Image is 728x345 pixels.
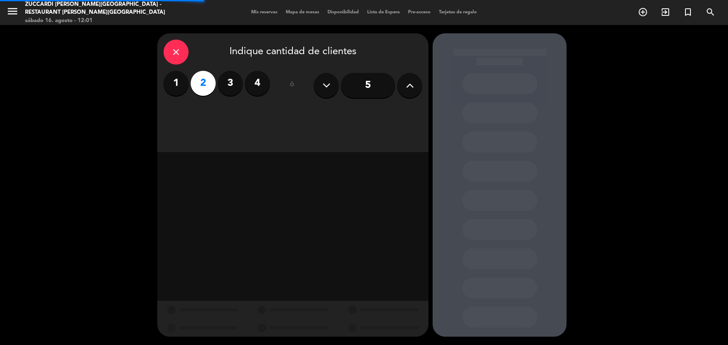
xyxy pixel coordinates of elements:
i: menu [6,5,19,17]
span: Lista de Espera [363,10,404,15]
span: Mapa de mesas [282,10,323,15]
i: exit_to_app [660,7,670,17]
span: Mis reservas [247,10,282,15]
i: close [171,47,181,57]
label: 1 [164,71,189,96]
span: Disponibilidad [323,10,363,15]
label: 4 [245,71,270,96]
button: menu [6,5,19,20]
i: turned_in_not [683,7,693,17]
span: Tarjetas de regalo [435,10,481,15]
span: Pre-acceso [404,10,435,15]
div: Zuccardi [PERSON_NAME][GEOGRAPHIC_DATA] - Restaurant [PERSON_NAME][GEOGRAPHIC_DATA] [25,0,176,17]
div: ó [278,71,305,100]
div: Indique cantidad de clientes [164,40,422,65]
label: 2 [191,71,216,96]
i: search [705,7,715,17]
div: sábado 16. agosto - 12:01 [25,17,176,25]
i: add_circle_outline [638,7,648,17]
label: 3 [218,71,243,96]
